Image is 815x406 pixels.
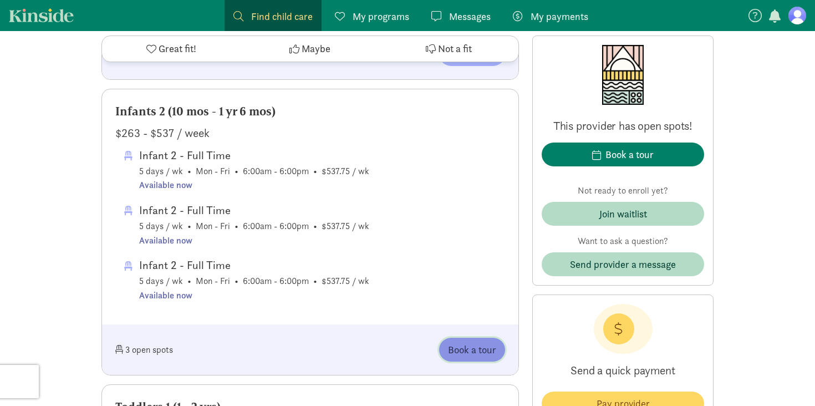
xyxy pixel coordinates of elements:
[542,184,704,197] p: Not ready to enroll yet?
[139,146,369,164] div: Infant 2 - Full Time
[115,124,505,142] div: $263 - $537 / week
[542,252,704,276] button: Send provider a message
[531,9,588,24] span: My payments
[115,103,505,120] div: Infants 2 (10 mos - 1 yr 6 mos)
[438,42,472,57] span: Not a fit
[605,147,654,162] div: Book a tour
[241,36,379,62] button: Maybe
[542,202,704,226] button: Join waitlist
[139,146,369,192] span: 5 days / wk • Mon - Fri • 6:00am - 6:00pm • $537.75 / wk
[602,45,643,105] img: Provider logo
[139,256,369,302] span: 5 days / wk • Mon - Fri • 6:00am - 6:00pm • $537.75 / wk
[353,9,409,24] span: My programs
[9,8,74,22] a: Kinside
[449,9,491,24] span: Messages
[448,342,496,357] span: Book a tour
[139,178,369,192] div: Available now
[302,42,330,57] span: Maybe
[542,118,704,134] p: This provider has open spots!
[139,201,369,219] div: Infant 2 - Full Time
[599,206,647,221] div: Join waitlist
[139,234,369,248] div: Available now
[139,288,369,303] div: Available now
[115,338,310,362] div: 3 open spots
[542,235,704,248] p: Want to ask a question?
[542,143,704,166] button: Book a tour
[380,36,518,62] button: Not a fit
[542,354,704,387] p: Send a quick payment
[139,256,369,274] div: Infant 2 - Full Time
[102,36,241,62] button: Great fit!
[159,42,196,57] span: Great fit!
[570,257,676,272] span: Send provider a message
[439,338,505,362] button: Book a tour
[251,9,313,24] span: Find child care
[139,201,369,247] span: 5 days / wk • Mon - Fri • 6:00am - 6:00pm • $537.75 / wk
